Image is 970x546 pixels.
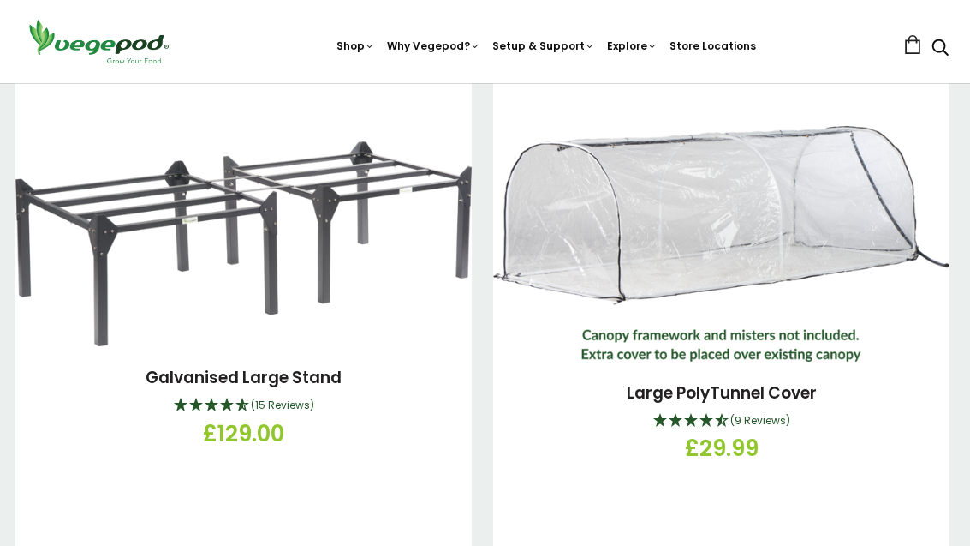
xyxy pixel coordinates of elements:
[627,381,817,405] a: Large PolyTunnel Cover
[493,126,949,362] img: Large PolyTunnel Cover
[21,17,176,66] img: Vegepod
[28,395,459,417] div: 4.67 Stars - 15 Reviews
[387,39,480,53] a: Why Vegepod?
[730,413,790,428] span: (9 Reviews)
[492,39,595,53] a: Setup & Support
[506,411,937,433] div: 4.44 Stars - 9 Reviews
[336,39,375,53] a: Shop
[669,39,756,53] a: Store Locations
[607,39,658,53] a: Explore
[685,432,759,465] span: £29.99
[203,417,284,451] span: £129.00
[146,366,342,389] a: Galvanised Large Stand
[15,141,472,346] img: Galvanised Large Stand
[251,398,314,412] span: (15 Reviews)
[931,40,949,58] a: Search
